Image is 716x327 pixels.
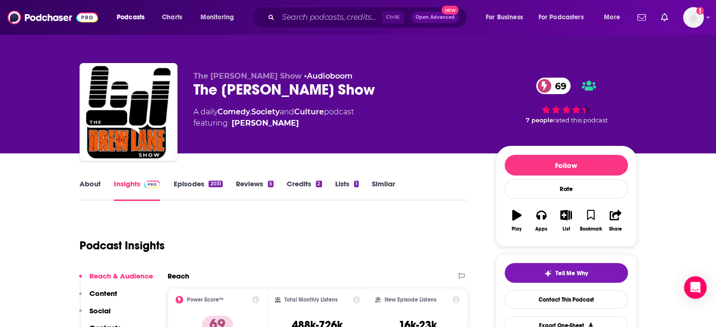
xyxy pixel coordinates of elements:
a: Charts [156,10,188,25]
button: Open AdvancedNew [411,12,459,23]
svg: Add a profile image [696,7,704,15]
span: Tell Me Why [555,270,588,277]
a: InsightsPodchaser Pro [114,179,161,201]
button: open menu [532,10,597,25]
button: open menu [597,10,632,25]
span: Charts [162,11,182,24]
a: Contact This Podcast [505,290,628,309]
button: Bookmark [579,204,603,238]
img: The Drew Lane Show [81,65,176,159]
p: Reach & Audience [89,271,153,280]
span: , [250,107,251,116]
a: 69 [536,78,571,94]
div: Play [512,226,522,232]
h2: New Episode Listens [385,296,436,303]
span: For Podcasters [539,11,584,24]
div: Open Intercom Messenger [684,276,707,299]
div: 2031 [209,181,222,187]
img: tell me why sparkle [544,270,552,277]
button: Apps [529,204,554,238]
button: Play [505,204,529,238]
button: open menu [110,10,157,25]
a: Lists1 [335,179,359,201]
div: Share [609,226,622,232]
span: New [442,6,459,15]
div: Bookmark [579,226,602,232]
a: Audioboom [307,72,353,80]
button: Show profile menu [683,7,704,28]
h1: Podcast Insights [80,239,165,253]
span: Open Advanced [416,15,455,20]
span: Logged in as NickG [683,7,704,28]
button: Share [603,204,628,238]
h2: Reach [168,271,189,280]
p: Social [89,306,111,315]
h2: Power Score™ [187,296,224,303]
span: rated this podcast [553,117,608,124]
button: Reach & Audience [79,271,153,289]
button: Follow [505,155,628,175]
a: Show notifications dropdown [634,9,650,25]
a: Similar [372,179,395,201]
div: 1 [354,181,359,187]
span: The [PERSON_NAME] Show [193,72,302,80]
img: Podchaser Pro [144,181,161,188]
button: Content [79,289,117,306]
img: Podchaser - Follow, Share and Rate Podcasts [8,8,98,26]
button: List [554,204,578,238]
a: Reviews5 [236,179,274,201]
div: 2 [316,181,322,187]
a: Drew Lane [232,118,299,129]
span: Podcasts [117,11,145,24]
div: 5 [268,181,274,187]
button: Social [79,306,111,324]
span: Monitoring [201,11,234,24]
a: Culture [294,107,324,116]
button: tell me why sparkleTell Me Why [505,263,628,283]
span: 7 people [526,117,553,124]
span: Ctrl K [382,11,404,24]
h2: Total Monthly Listens [284,296,338,303]
div: Search podcasts, credits, & more... [261,7,476,28]
span: • [304,72,353,80]
p: Content [89,289,117,298]
a: About [80,179,101,201]
div: A daily podcast [193,106,354,129]
a: Comedy [217,107,250,116]
div: Rate [505,179,628,199]
a: Society [251,107,280,116]
button: open menu [479,10,535,25]
span: For Business [486,11,523,24]
span: featuring [193,118,354,129]
div: Apps [535,226,547,232]
input: Search podcasts, credits, & more... [278,10,382,25]
button: open menu [194,10,246,25]
span: 69 [546,78,571,94]
span: and [280,107,294,116]
span: More [604,11,620,24]
a: Show notifications dropdown [657,9,672,25]
img: User Profile [683,7,704,28]
div: List [563,226,570,232]
a: Credits2 [287,179,322,201]
a: Episodes2031 [173,179,222,201]
div: 69 7 peoplerated this podcast [496,72,637,130]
